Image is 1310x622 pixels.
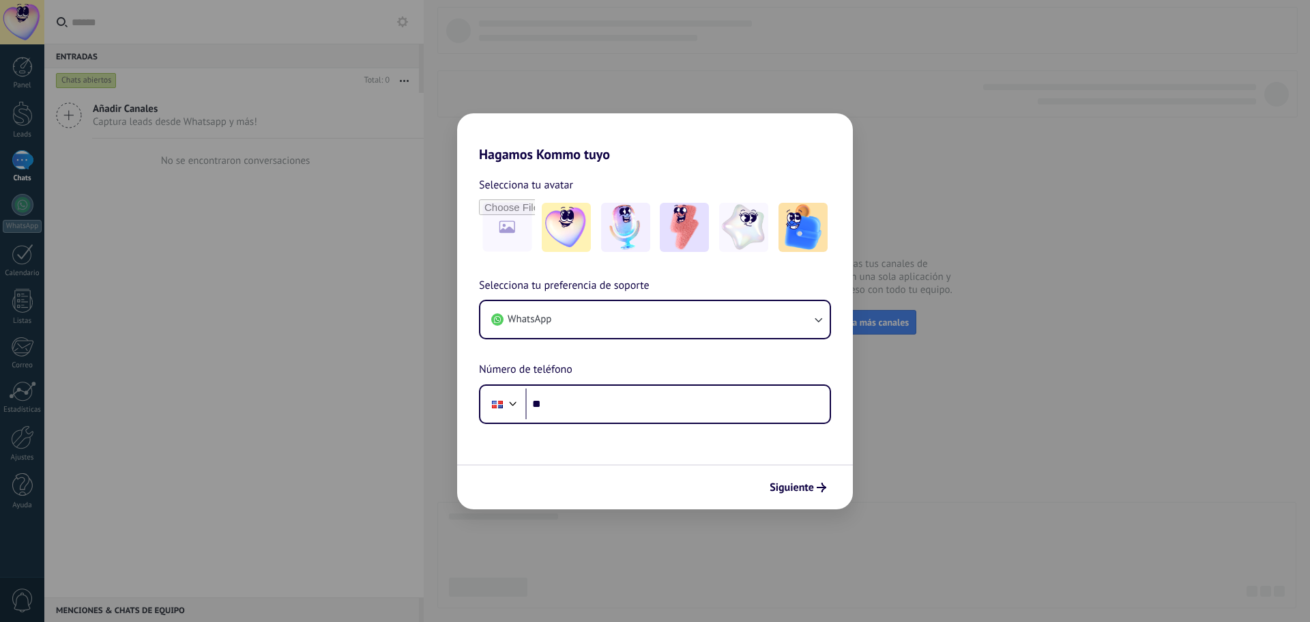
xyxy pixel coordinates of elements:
div: Dominican Republic: + 1 [484,390,510,419]
button: WhatsApp [480,301,830,338]
img: -2.jpeg [601,203,650,252]
img: -3.jpeg [660,203,709,252]
img: -4.jpeg [719,203,768,252]
img: -5.jpeg [778,203,828,252]
span: Selecciona tu preferencia de soporte [479,277,650,295]
span: Siguiente [770,483,814,492]
span: Número de teléfono [479,361,572,379]
span: WhatsApp [508,313,551,326]
h2: Hagamos Kommo tuyo [457,113,853,162]
img: -1.jpeg [542,203,591,252]
button: Siguiente [763,476,832,499]
span: Selecciona tu avatar [479,176,573,194]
